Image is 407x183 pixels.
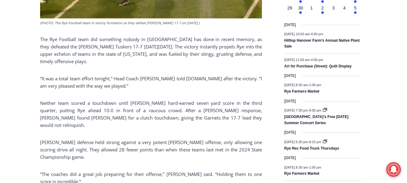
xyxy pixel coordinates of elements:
time: - [284,140,322,143]
span: [DATE] 10:00 am [284,32,310,36]
span: [DATE] 5:30 pm [284,140,308,143]
time: 1 [310,6,313,10]
time: 5 [354,6,357,10]
p: [PERSON_NAME] defense held strong against a very potent [PERSON_NAME] offense, only allowing one ... [40,139,262,161]
a: [GEOGRAPHIC_DATA]’s Free [DATE] Summer Concert Series [284,115,349,125]
a: Rye Rec Food Truck Thursdays [284,146,339,151]
time: [DATE] [284,22,296,28]
p: The Rye Football team did something nobody in [GEOGRAPHIC_DATA] has done in recent memory, as the... [40,36,262,65]
span: 8:15 pm [309,140,321,143]
button: 29 [284,5,295,16]
span: 4:00 pm [311,32,323,36]
time: 30 [298,6,303,10]
time: [DATE] [284,155,296,161]
time: 3 [332,6,335,10]
a: Rye Farmers Market [284,89,319,94]
time: - [284,83,321,87]
span: 1:00 pm [309,83,321,87]
button: 4 [339,5,350,16]
time: [DATE] [284,73,296,79]
em: Has events [321,11,324,14]
a: Hilltop Hanover Farm’s Annual Native Plant Sale [284,38,360,49]
time: [DATE] [284,98,296,104]
span: [DATE] 7:30 pm [284,109,308,112]
span: 1:00 pm [309,165,321,169]
time: - [284,109,322,112]
time: 29 [287,6,292,10]
figcaption: (PHOTO: The Rye Football team in victory formation as they defeat [PERSON_NAME] 17-7 on [DATE].) [40,20,262,26]
time: [DATE] [284,130,296,135]
time: 2 [321,6,324,10]
button: 30 Has events [295,5,306,16]
span: [DATE] 8:30 am [284,165,308,169]
span: 4:00 pm [311,58,323,61]
span: [DATE] 8:30 am [284,83,308,87]
time: - [284,165,321,169]
button: 5 Has events [350,5,361,16]
a: Rye Farmers Market [284,171,319,176]
p: Neither team scored a touchdown until [PERSON_NAME] hard-earned seven yard score in the third qua... [40,99,262,129]
button: 1 [306,5,317,16]
a: Art for Purchase (Street): Quilt Display [284,64,352,69]
time: - [284,58,323,61]
span: [DATE] 11:00 am [284,58,310,61]
time: - [284,32,323,36]
button: 2 Has events [317,5,328,16]
em: Has events [321,0,324,3]
span: 9:00 pm [309,109,321,112]
em: Has events [354,11,357,14]
p: “It was a total team effort tonight,” Head Coach [PERSON_NAME] told [DOMAIN_NAME] after the victo... [40,75,262,90]
button: 3 [328,5,339,16]
em: Has events [354,0,357,3]
time: 4 [343,6,345,10]
em: Has events [299,0,302,3]
em: Has events [299,11,302,14]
